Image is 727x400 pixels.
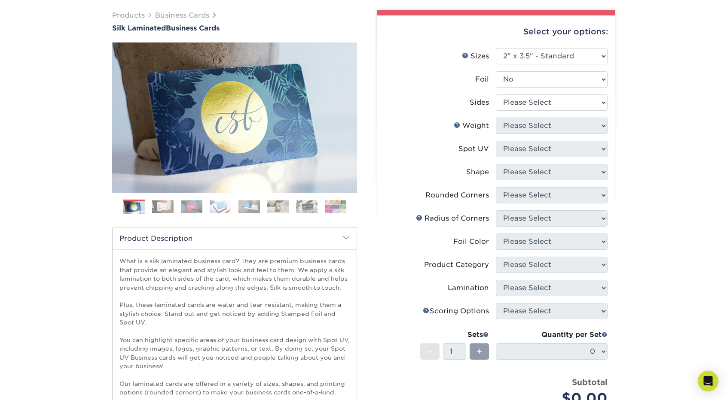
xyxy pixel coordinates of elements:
div: Weight [454,121,489,131]
h1: Business Cards [112,24,357,32]
a: Products [112,11,145,19]
div: Select your options: [384,15,608,48]
div: Rounded Corners [425,190,489,200]
img: Business Cards 06 [267,200,289,213]
div: Sizes [462,51,489,61]
img: Business Cards 07 [296,200,318,213]
p: What is a silk laminated business card? They are premium business cards that provide an elegant a... [119,257,350,397]
span: Silk Laminated [112,24,166,32]
img: Business Cards 03 [181,200,202,213]
div: Radius of Corners [416,213,489,224]
div: Shape [466,167,489,177]
iframe: Google Customer Reviews [2,374,73,397]
span: + [477,345,482,358]
div: Open Intercom Messenger [698,371,718,391]
div: Sets [420,330,489,340]
div: Quantity per Set [496,330,608,340]
h2: Product Description [113,227,357,249]
a: Silk LaminatedBusiness Cards [112,24,357,32]
div: Lamination [448,283,489,293]
img: Business Cards 04 [210,200,231,213]
img: Business Cards 01 [123,197,145,218]
img: Business Cards 02 [152,200,174,213]
span: - [428,345,432,358]
strong: Subtotal [572,377,608,387]
div: Foil [475,74,489,85]
div: Scoring Options [423,306,489,316]
div: Foil Color [453,236,489,247]
div: Spot UV [458,144,489,154]
img: Business Cards 08 [325,200,346,213]
div: Product Category [424,260,489,270]
img: Business Cards 05 [238,200,260,213]
div: Sides [470,97,489,108]
a: Business Cards [155,11,209,19]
